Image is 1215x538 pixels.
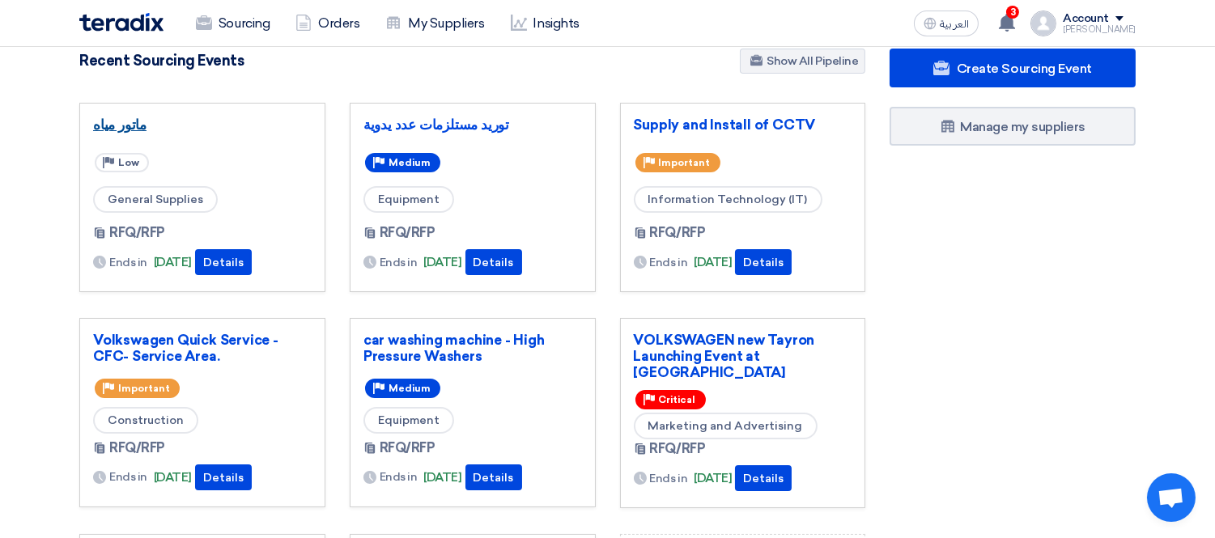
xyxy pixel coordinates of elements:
span: Ends in [109,468,147,485]
a: Sourcing [183,6,283,41]
a: Manage my suppliers [890,107,1136,146]
span: Critical [659,394,696,405]
button: Details [735,249,792,275]
button: Details [195,464,252,490]
span: 3 [1006,6,1019,19]
span: RFQ/RFP [109,438,165,458]
a: Volkswagen Quick Service - CFC- Service Area. [93,332,312,364]
span: Marketing and Advertising [634,413,818,439]
a: Insights [498,6,593,41]
span: Ends in [650,254,688,271]
a: Orders [283,6,372,41]
span: RFQ/RFP [380,223,435,243]
span: RFQ/RFP [650,439,706,459]
span: RFQ/RFP [650,223,706,243]
span: Important [118,383,170,394]
button: Details [465,464,522,490]
span: العربية [940,19,969,30]
span: Low [118,157,139,168]
span: Medium [389,157,431,168]
img: profile_test.png [1030,11,1056,36]
span: [DATE] [694,469,732,488]
div: Open chat [1147,473,1196,522]
span: Medium [389,383,431,394]
span: Ends in [109,254,147,271]
span: [DATE] [423,468,461,487]
span: RFQ/RFP [109,223,165,243]
span: Information Technology (IT) [634,186,822,213]
button: العربية [914,11,979,36]
span: [DATE] [154,253,192,272]
span: Important [659,157,711,168]
button: Details [465,249,522,275]
span: [DATE] [694,253,732,272]
div: [PERSON_NAME] [1063,25,1136,34]
span: RFQ/RFP [380,438,435,458]
h4: Recent Sourcing Events [79,52,244,70]
span: Ends in [380,254,418,271]
span: Equipment [363,407,454,434]
span: [DATE] [423,253,461,272]
span: Ends in [650,470,688,487]
span: Construction [93,407,198,434]
span: General Supplies [93,186,218,213]
span: Create Sourcing Event [957,61,1092,76]
img: Teradix logo [79,13,164,32]
button: Details [195,249,252,275]
a: Show All Pipeline [740,49,865,74]
span: [DATE] [154,468,192,487]
a: car washing machine - High Pressure Washers [363,332,582,364]
span: Ends in [380,468,418,485]
a: VOLKSWAGEN new Tayron Launching Event at [GEOGRAPHIC_DATA] [634,332,852,380]
div: Account [1063,12,1109,26]
a: ماتور مياه [93,116,312,133]
span: Equipment [363,186,454,213]
a: My Suppliers [372,6,497,41]
a: توريد مستلزمات عدد يدوية [363,116,582,133]
a: Supply and Install of CCTV [634,116,852,133]
button: Details [735,465,792,491]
